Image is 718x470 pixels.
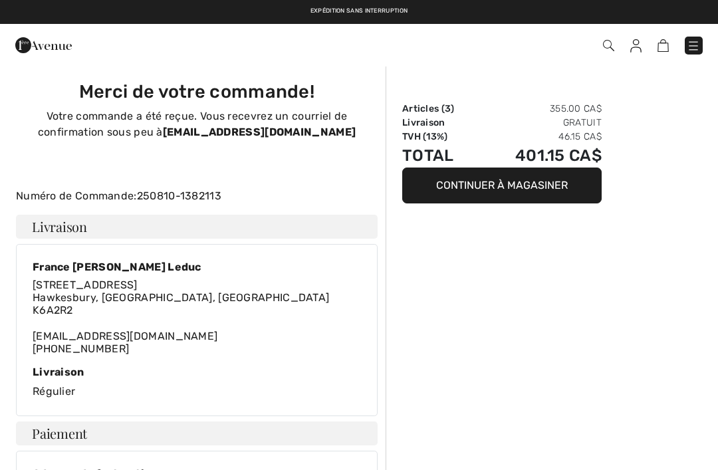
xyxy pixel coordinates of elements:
td: Livraison [402,116,477,130]
a: 1ère Avenue [15,38,72,51]
div: Numéro de Commande: [8,188,386,204]
td: 46.15 CA$ [477,130,602,144]
span: 3 [445,103,451,114]
button: Continuer à magasiner [402,168,602,203]
img: Panier d'achat [658,39,669,52]
span: [STREET_ADDRESS] Hawkesbury, [GEOGRAPHIC_DATA], [GEOGRAPHIC_DATA] K6A2R2 [33,279,329,316]
a: [PHONE_NUMBER] [33,342,129,355]
a: Livraison gratuite dès 99$ [277,7,365,16]
span: | [373,7,374,16]
a: Retours gratuits [382,7,441,16]
div: Livraison [33,366,361,378]
h3: Merci de votre commande! [24,81,370,103]
img: Recherche [603,40,614,51]
div: [EMAIL_ADDRESS][DOMAIN_NAME] [33,279,329,355]
td: Total [402,144,477,168]
td: 401.15 CA$ [477,144,602,168]
img: Mes infos [630,39,642,53]
div: Régulier [33,366,361,400]
h4: Livraison [16,215,378,239]
td: TVH (13%) [402,130,477,144]
p: Votre commande a été reçue. Vous recevrez un courriel de confirmation sous peu à [24,108,370,140]
div: France [PERSON_NAME] Leduc [33,261,329,273]
a: 250810-1382113 [137,189,221,202]
td: Articles ( ) [402,102,477,116]
td: 355.00 CA$ [477,102,602,116]
img: 1ère Avenue [15,32,72,59]
strong: [EMAIL_ADDRESS][DOMAIN_NAME] [163,126,356,138]
img: Menu [687,39,700,53]
td: Gratuit [477,116,602,130]
h4: Paiement [16,421,378,445]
